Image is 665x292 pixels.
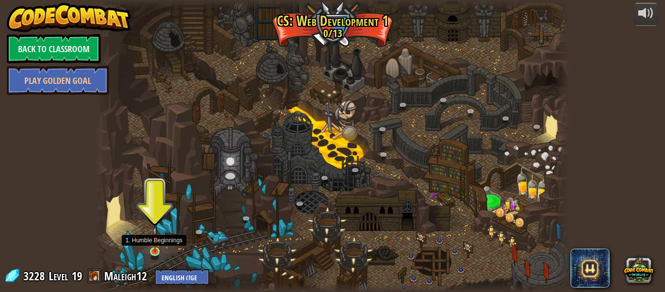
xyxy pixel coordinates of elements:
[7,3,131,32] img: CodeCombat - Learn how to code by playing a game
[104,268,150,284] a: Maleigh12
[7,66,109,95] a: Play Golden Goal
[49,268,68,284] span: Level
[149,227,161,253] img: level-banner-unstarted.png
[23,268,48,284] span: 3228
[634,3,658,26] button: Adjust volume
[72,268,82,284] span: 19
[7,34,101,63] a: Back to Classroom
